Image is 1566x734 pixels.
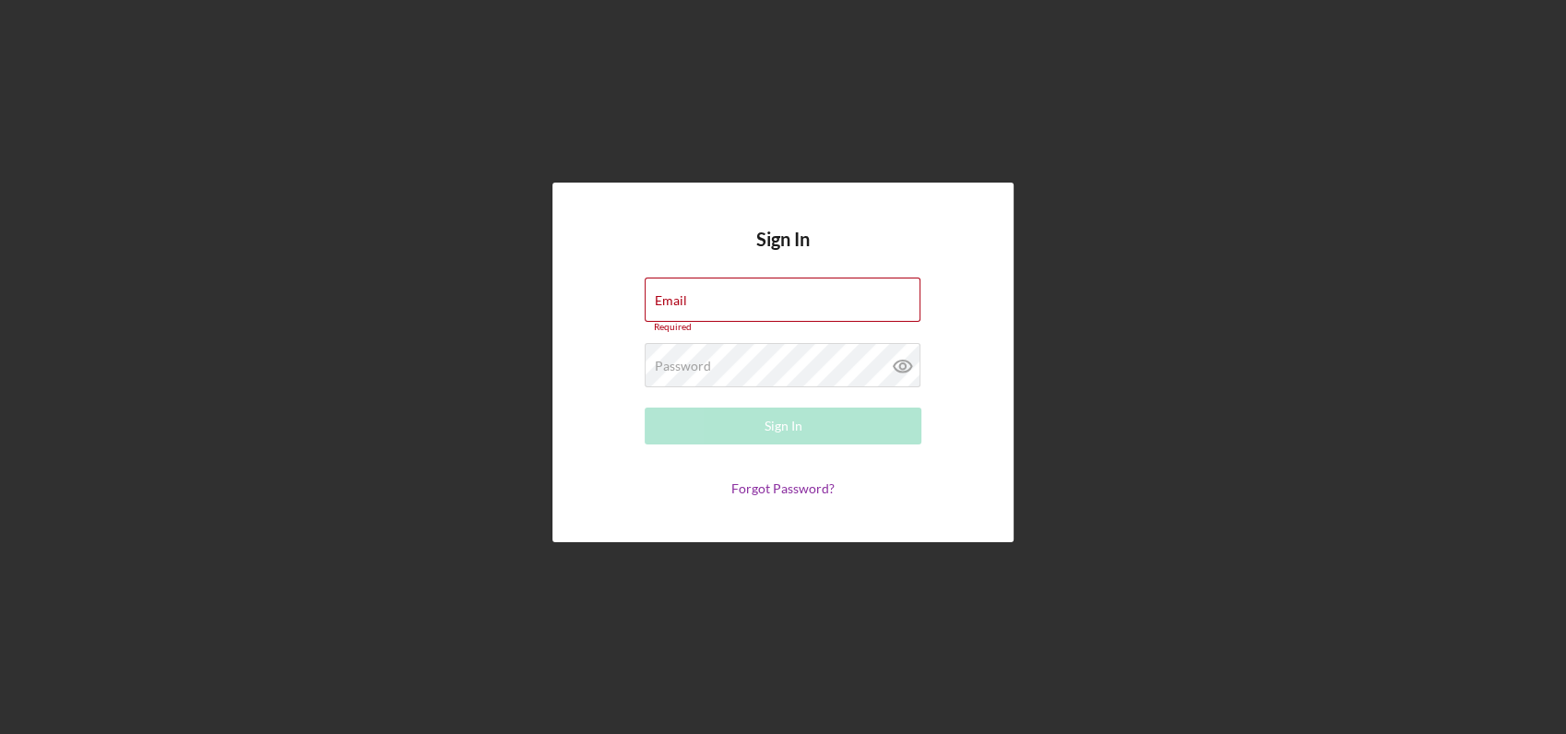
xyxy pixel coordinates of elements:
[645,322,921,333] div: Required
[731,480,835,496] a: Forgot Password?
[765,408,802,444] div: Sign In
[655,359,711,373] label: Password
[645,408,921,444] button: Sign In
[756,229,810,278] h4: Sign In
[655,293,687,308] label: Email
